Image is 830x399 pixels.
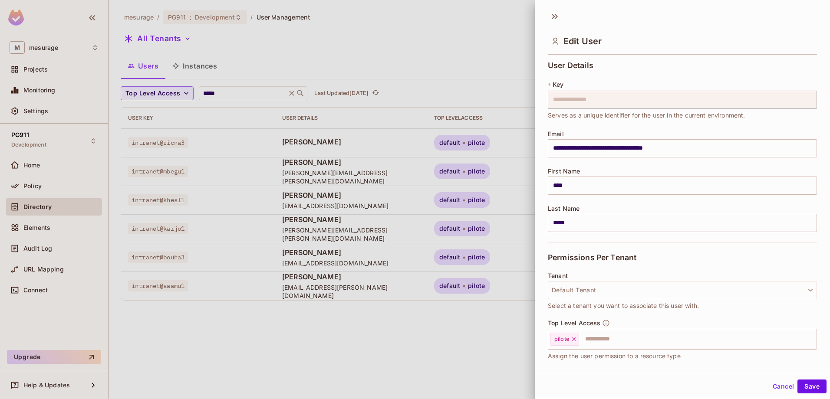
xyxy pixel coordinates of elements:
[548,281,817,299] button: Default Tenant
[550,333,579,346] div: pilote
[548,301,699,311] span: Select a tenant you want to associate this user with.
[548,61,593,70] span: User Details
[563,36,602,46] span: Edit User
[548,272,568,279] span: Tenant
[553,81,563,88] span: Key
[812,338,814,340] button: Open
[769,379,797,393] button: Cancel
[548,168,580,175] span: First Name
[548,253,636,262] span: Permissions Per Tenant
[554,336,569,343] span: pilote
[548,205,580,212] span: Last Name
[797,379,827,393] button: Save
[548,351,681,361] span: Assign the user permission to a resource type
[548,131,564,137] span: Email
[548,320,600,327] span: Top Level Access
[548,111,745,120] span: Serves as a unique identifier for the user in the current environment.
